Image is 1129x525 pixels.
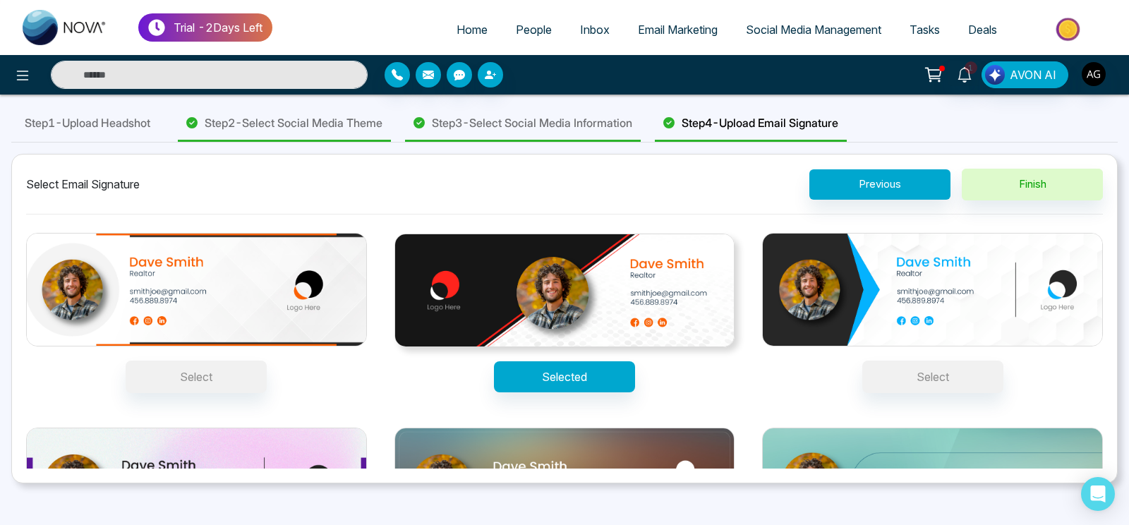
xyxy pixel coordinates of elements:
a: Social Media Management [732,16,895,43]
a: Email Marketing [624,16,732,43]
span: 1 [965,61,977,74]
a: Tasks [895,16,954,43]
span: Inbox [580,23,610,37]
span: Email Marketing [638,23,718,37]
span: AVON AI [1010,66,1056,83]
span: Step 2 - Select Social Media Theme [205,114,382,131]
a: Inbox [566,16,624,43]
img: 1723556038.jpg [762,233,1103,347]
span: Step 3 - Select Social Media Information [432,114,632,131]
span: People [516,23,552,37]
span: Step 1 - Upload Headshot [25,114,150,131]
button: Previous [809,169,950,200]
img: 1723556007.jpg [26,233,367,347]
a: People [502,16,566,43]
p: Trial - 2 Days Left [174,19,262,36]
span: Tasks [910,23,940,37]
button: AVON AI [982,61,1068,88]
button: Finish [962,169,1103,200]
span: Deals [968,23,997,37]
span: Social Media Management [746,23,881,37]
img: Nova CRM Logo [23,10,107,45]
div: Select Email Signature [26,176,140,193]
img: Lead Flow [985,65,1005,85]
img: User Avatar [1082,62,1106,86]
img: 1723556020.jpg [394,234,735,348]
span: Home [457,23,488,37]
a: Deals [954,16,1011,43]
button: Select [862,361,1003,393]
div: Open Intercom Messenger [1081,477,1115,511]
img: Market-place.gif [1018,13,1121,45]
a: Home [442,16,502,43]
span: Step 4 - Upload Email Signature [682,114,838,131]
a: 1 [948,61,982,86]
button: Select [126,361,267,393]
button: Selected [494,361,635,392]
